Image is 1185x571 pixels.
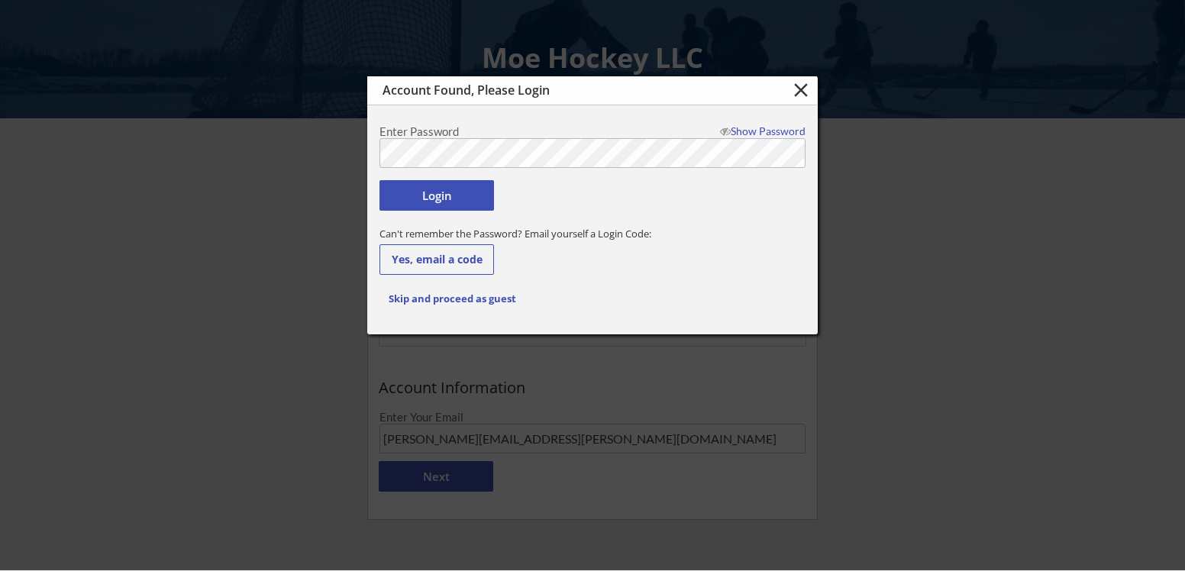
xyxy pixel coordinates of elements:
div: Account Found, Please Login [383,83,746,98]
div: Enter Password [379,126,712,137]
button: Login [379,180,494,211]
div: Show Password [713,126,806,137]
div: Can't remember the Password? Email yourself a Login Code: [379,227,806,240]
button: Yes, email a code [379,244,494,275]
button: Skip and proceed as guest [379,283,525,314]
button: close [788,79,813,102]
